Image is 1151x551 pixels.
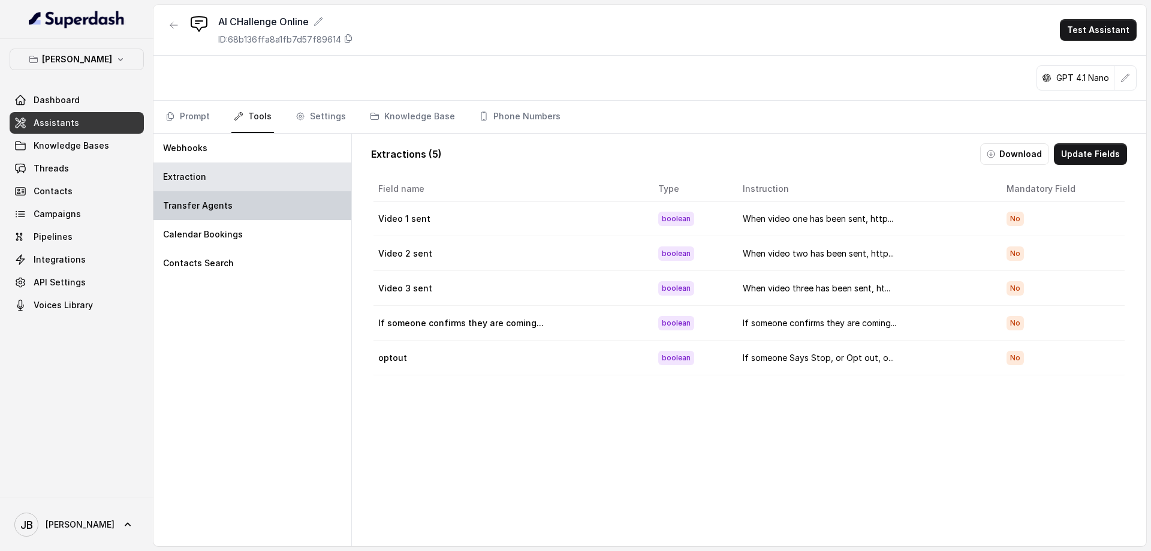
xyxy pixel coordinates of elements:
[733,341,998,375] td: If someone Says Stop, or Opt out, o...
[980,143,1049,165] button: Download
[649,177,733,201] th: Type
[163,171,206,183] p: Extraction
[293,101,348,133] a: Settings
[733,271,998,306] td: When video three has been sent, ht...
[34,162,69,174] span: Threads
[1054,143,1127,165] button: Update Fields
[1007,351,1024,365] span: No
[733,236,998,271] td: When video two has been sent, http...
[373,341,649,375] td: optout
[1007,316,1024,330] span: No
[1007,246,1024,261] span: No
[10,135,144,156] a: Knowledge Bases
[163,142,207,154] p: Webhooks
[34,185,73,197] span: Contacts
[42,52,112,67] p: [PERSON_NAME]
[10,112,144,134] a: Assistants
[10,294,144,316] a: Voices Library
[10,49,144,70] button: [PERSON_NAME]
[373,271,649,306] td: Video 3 sent
[34,208,81,220] span: Campaigns
[231,101,274,133] a: Tools
[218,34,341,46] p: ID: 68b136ffa8a1fb7d57f89614
[658,316,694,330] span: boolean
[34,94,80,106] span: Dashboard
[10,158,144,179] a: Threads
[20,519,33,531] text: JB
[733,306,998,341] td: If someone confirms they are coming...
[34,299,93,311] span: Voices Library
[477,101,563,133] a: Phone Numbers
[1042,73,1051,83] svg: openai logo
[733,201,998,236] td: When video one has been sent, http...
[34,276,86,288] span: API Settings
[10,272,144,293] a: API Settings
[34,254,86,266] span: Integrations
[373,236,649,271] td: Video 2 sent
[371,147,442,161] p: Extractions ( 5 )
[373,306,649,341] td: If someone confirms they are coming...
[373,177,649,201] th: Field name
[29,10,125,29] img: light.svg
[10,508,144,541] a: [PERSON_NAME]
[10,249,144,270] a: Integrations
[34,231,73,243] span: Pipelines
[10,226,144,248] a: Pipelines
[1007,212,1024,226] span: No
[163,101,1137,133] nav: Tabs
[10,203,144,225] a: Campaigns
[46,519,115,531] span: [PERSON_NAME]
[373,201,649,236] td: Video 1 sent
[163,228,243,240] p: Calendar Bookings
[218,14,353,29] div: AI CHallenge Online
[10,180,144,202] a: Contacts
[163,257,234,269] p: Contacts Search
[997,177,1125,201] th: Mandatory Field
[367,101,457,133] a: Knowledge Base
[658,246,694,261] span: boolean
[1007,281,1024,296] span: No
[10,89,144,111] a: Dashboard
[1056,72,1109,84] p: GPT 4.1 Nano
[658,351,694,365] span: boolean
[163,200,233,212] p: Transfer Agents
[658,281,694,296] span: boolean
[163,101,212,133] a: Prompt
[34,140,109,152] span: Knowledge Bases
[34,117,79,129] span: Assistants
[1060,19,1137,41] button: Test Assistant
[658,212,694,226] span: boolean
[733,177,998,201] th: Instruction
